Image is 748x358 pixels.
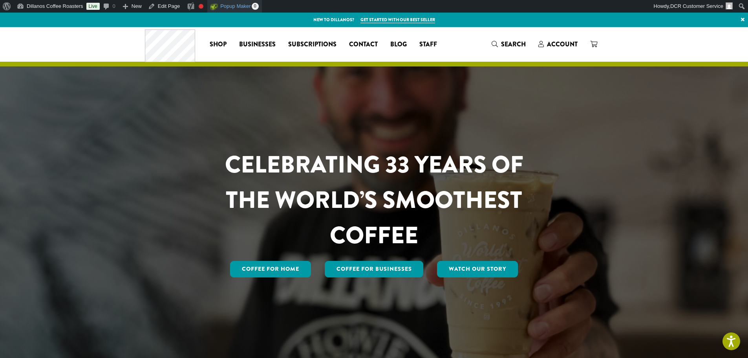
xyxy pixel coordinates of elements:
a: Watch Our Story [437,261,518,277]
h1: CELEBRATING 33 YEARS OF THE WORLD’S SMOOTHEST COFFEE [202,147,547,253]
span: Account [547,40,578,49]
a: Coffee For Businesses [325,261,424,277]
span: 0 [252,3,259,10]
span: Staff [419,40,437,50]
span: Search [501,40,526,49]
a: Staff [413,38,443,51]
span: Shop [210,40,227,50]
a: × [737,13,748,27]
a: Coffee for Home [230,261,311,277]
span: DCR Customer Service [670,3,723,9]
a: Search [485,38,532,51]
a: Live [86,3,100,10]
span: Businesses [239,40,276,50]
div: Focus keyphrase not set [199,4,203,9]
span: Subscriptions [288,40,337,50]
span: Blog [390,40,407,50]
a: Shop [203,38,233,51]
a: Get started with our best seller [360,17,435,23]
span: Contact [349,40,378,50]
